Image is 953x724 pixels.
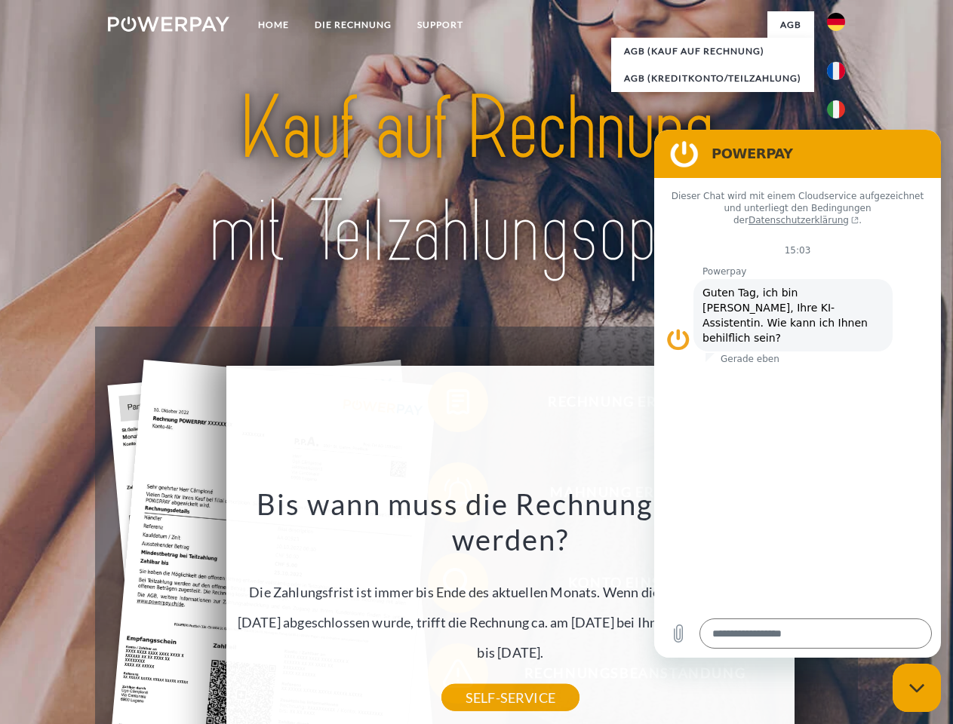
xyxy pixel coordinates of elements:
a: AGB (Kreditkonto/Teilzahlung) [611,65,814,92]
iframe: Schaltfläche zum Öffnen des Messaging-Fensters; Konversation läuft [893,664,941,712]
a: AGB (Kauf auf Rechnung) [611,38,814,65]
div: Die Zahlungsfrist ist immer bis Ende des aktuellen Monats. Wenn die Bestellung z.B. am [DATE] abg... [235,486,786,698]
a: SELF-SERVICE [441,684,579,711]
a: DIE RECHNUNG [302,11,404,38]
a: SUPPORT [404,11,476,38]
h3: Bis wann muss die Rechnung bezahlt werden? [235,486,786,558]
a: Home [245,11,302,38]
img: de [827,13,845,31]
img: title-powerpay_de.svg [144,72,809,289]
img: it [827,100,845,118]
a: agb [767,11,814,38]
iframe: Messaging-Fenster [654,130,941,658]
img: logo-powerpay-white.svg [108,17,229,32]
img: fr [827,62,845,80]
